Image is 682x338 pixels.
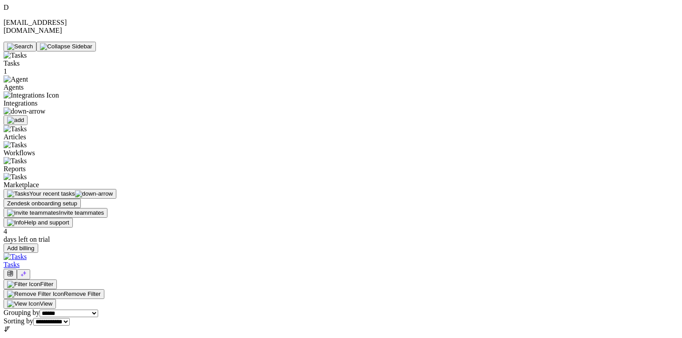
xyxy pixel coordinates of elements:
img: Collapse Sidebar [40,43,92,50]
img: Filter Icon [7,281,40,288]
span: Help and support [24,219,69,226]
img: add [7,117,24,124]
span: Tasks [4,261,20,268]
span: Integrations [4,99,121,115]
img: down-arrow [75,190,113,197]
span: Workflows [4,149,35,157]
label: Sorting by [4,317,33,325]
div: 4 [4,228,121,236]
span: 1 [4,67,7,75]
span: Invite teammates [59,209,104,216]
button: Invite teammates [4,208,107,218]
img: View Icon [7,300,40,307]
span: D [4,4,9,11]
p: [EMAIL_ADDRESS][DOMAIN_NAME] [4,19,121,35]
img: Tasks [4,157,27,165]
span: Reports [4,165,26,173]
label: Grouping by [4,309,40,316]
img: Integrations Icon [4,91,59,99]
button: Remove Filter [4,289,104,299]
span: Marketplace [4,181,39,189]
img: Tasks [4,141,27,149]
span: Articles [4,133,26,141]
button: Your recent tasks [4,189,116,199]
img: down-arrow [4,107,45,115]
img: Search [7,43,33,50]
img: Tasks [7,190,29,197]
button: Filter [4,279,57,289]
img: Tasks [4,125,27,133]
img: Agent [4,75,28,83]
button: View [4,299,56,309]
a: TasksTasks [4,253,678,268]
img: Tasks [4,253,27,261]
img: Info [7,219,24,226]
span: Agents [4,83,24,91]
img: Tasks [4,51,27,59]
span: Your recent tasks [29,190,75,197]
button: Add billing [4,244,38,253]
img: Remove Filter Icon [7,291,64,298]
span: Tasks [4,59,20,67]
img: Tasks [4,173,27,181]
img: invite teammates [7,209,59,216]
span: days left on trial [4,236,50,243]
button: Help and support [4,218,73,228]
button: Zendesk onboarding setup [4,199,81,208]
